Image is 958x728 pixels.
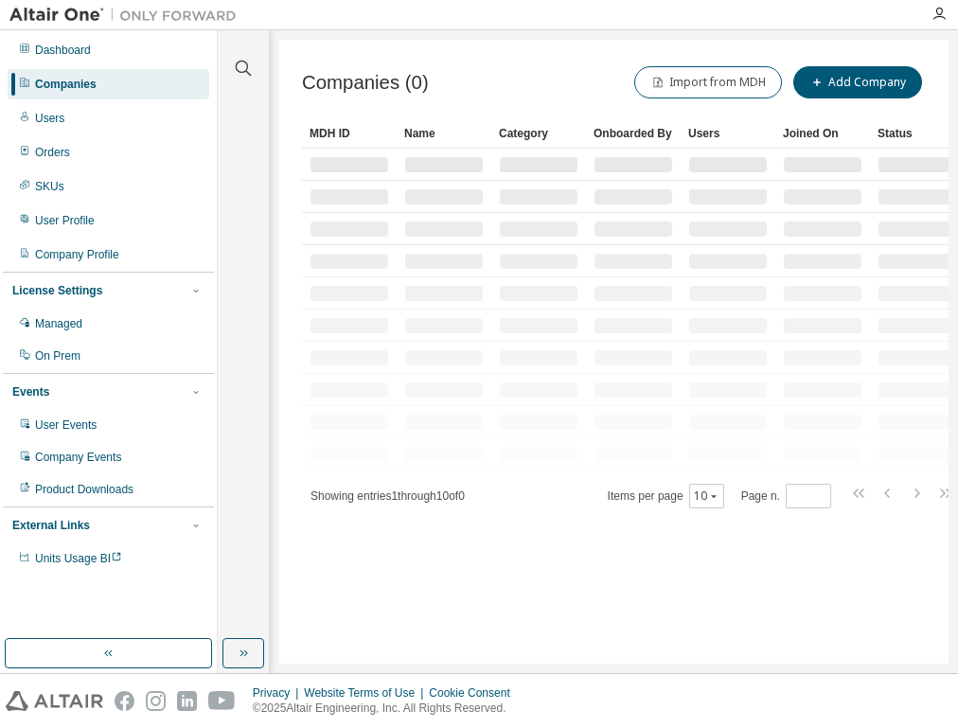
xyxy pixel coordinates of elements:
div: Events [12,384,49,400]
div: SKUs [35,179,64,194]
div: License Settings [12,283,102,298]
button: 10 [694,488,719,504]
img: linkedin.svg [177,691,197,711]
div: Companies [35,77,97,92]
span: Units Usage BI [35,552,122,565]
div: Joined On [783,118,862,149]
button: Add Company [793,66,922,98]
div: MDH ID [310,118,389,149]
div: User Events [35,417,97,433]
span: Showing entries 1 through 10 of 0 [310,489,465,503]
button: Import from MDH [634,66,782,98]
img: Altair One [9,6,246,25]
div: Cookie Consent [429,685,521,701]
div: Category [499,118,578,149]
div: Users [688,118,768,149]
div: Privacy [253,685,304,701]
span: Page n. [741,484,831,508]
div: Dashboard [35,43,91,58]
div: User Profile [35,213,95,228]
img: youtube.svg [208,691,236,711]
div: Managed [35,316,82,331]
div: Website Terms of Use [304,685,429,701]
img: instagram.svg [146,691,166,711]
div: Company Events [35,450,121,465]
div: Orders [35,145,70,160]
div: Product Downloads [35,482,133,497]
div: On Prem [35,348,80,364]
div: Name [404,118,484,149]
p: © 2025 Altair Engineering, Inc. All Rights Reserved. [253,701,522,717]
div: Users [35,111,64,126]
span: Items per page [608,484,724,508]
div: Onboarded By [594,118,673,149]
img: facebook.svg [115,691,134,711]
span: Companies (0) [302,72,429,94]
div: Company Profile [35,247,119,262]
img: altair_logo.svg [6,691,103,711]
div: Status [878,118,957,149]
div: External Links [12,518,90,533]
